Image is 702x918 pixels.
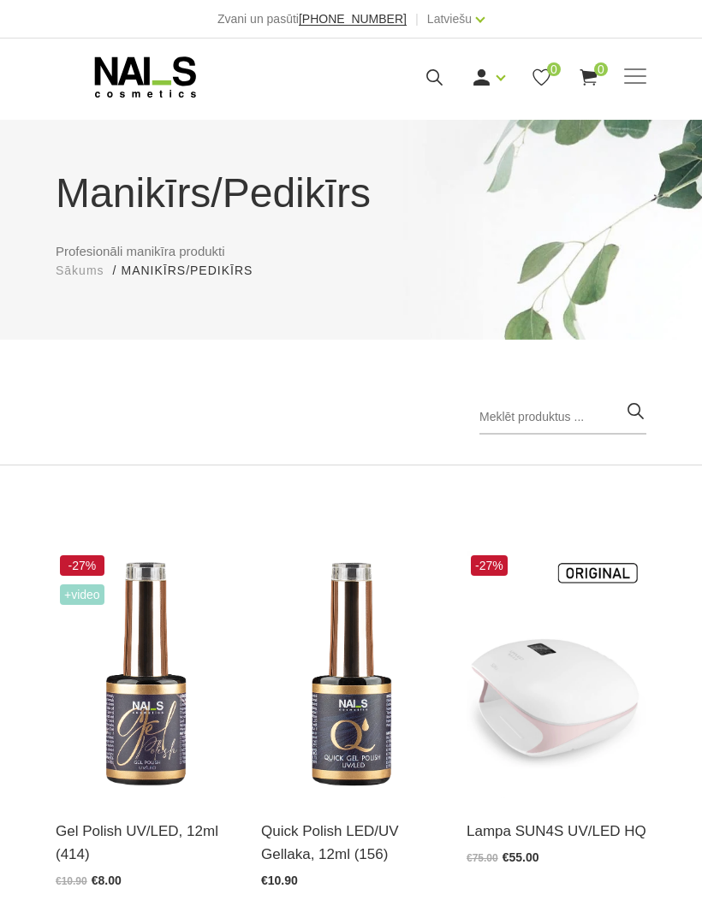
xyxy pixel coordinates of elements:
span: -27% [471,555,508,576]
div: Zvani un pasūti [217,9,407,29]
div: Profesionāli manikīra produkti [43,163,659,280]
img: Ātri, ērti un vienkārši!Intensīvi pigmentēta gellaka, kas perfekti klājas arī vienā slānī, tādā v... [261,551,441,798]
a: Lampa SUN4S UV/LED HQ [467,820,646,843]
span: €10.90 [56,875,87,887]
input: Meklēt produktus ... [479,400,646,435]
span: [PHONE_NUMBER] [299,12,407,26]
span: €8.00 [92,874,122,887]
span: €75.00 [467,852,498,864]
span: | [415,9,419,29]
a: Gel Polish UV/LED, 12ml (414) [56,820,235,866]
li: Manikīrs/Pedikīrs [121,262,270,280]
span: 0 [547,62,561,76]
img: Ilgnoturīga, intensīvi pigmentēta gellaka. Viegli klājas, lieliski žūst, nesaraujas, neatkāpjas n... [56,551,235,798]
img: Tips:UV LAMPAZīmola nosaukums:SUNUVModeļa numurs: SUNUV4Profesionālā UV/Led lampa.Garantija: 1 ga... [467,551,646,798]
a: 0 [578,67,599,88]
span: +Video [60,584,104,605]
a: [PHONE_NUMBER] [299,13,407,26]
a: Quick Polish LED/UV Gellaka, 12ml (156) [261,820,441,866]
a: 0 [531,67,552,88]
span: -27% [60,555,104,576]
a: Sākums [56,262,104,280]
h1: Manikīrs/Pedikīrs [56,163,646,224]
span: €55.00 [503,850,539,864]
span: Sākums [56,264,104,277]
a: Latviešu [427,9,472,29]
span: €10.90 [261,874,298,887]
span: 0 [594,62,608,76]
